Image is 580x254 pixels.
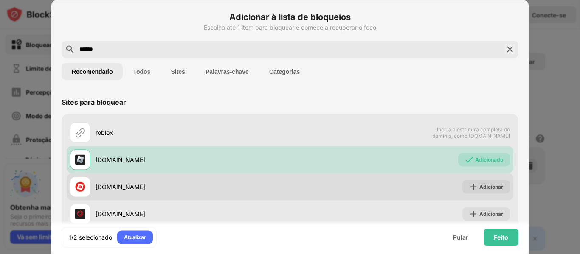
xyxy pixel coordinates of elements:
[69,233,112,240] font: 1/2 selecionado
[160,63,195,80] button: Sites
[96,210,145,218] font: [DOMAIN_NAME]
[505,44,515,54] img: pesquisar-fechar
[62,98,126,106] font: Sites para bloquear
[72,68,113,75] font: Recomendado
[171,68,185,75] font: Sites
[75,181,85,192] img: favicons
[195,63,259,80] button: Palavras-chave
[204,23,376,31] font: Escolha até 1 item para bloquear e comece a recuperar o foco
[453,233,468,240] font: Pular
[494,233,508,240] font: Feito
[432,126,510,139] font: Inclua a estrutura completa do domínio, como [DOMAIN_NAME]
[475,156,503,162] font: Adicionado
[62,63,123,80] button: Recomendado
[229,11,351,22] font: Adicionar à lista de bloqueios
[75,127,85,137] img: url.svg
[75,209,85,219] img: favicons
[96,183,145,190] font: [DOMAIN_NAME]
[206,68,249,75] font: Palavras-chave
[65,44,75,54] img: search.svg
[269,68,300,75] font: Categorias
[479,210,503,217] font: Adicionar
[75,154,85,165] img: favicons
[96,129,113,136] font: roblox
[479,183,503,190] font: Adicionar
[124,234,146,240] font: Atualizar
[123,63,160,80] button: Todos
[133,68,150,75] font: Todos
[259,63,310,80] button: Categorias
[96,156,145,163] font: [DOMAIN_NAME]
